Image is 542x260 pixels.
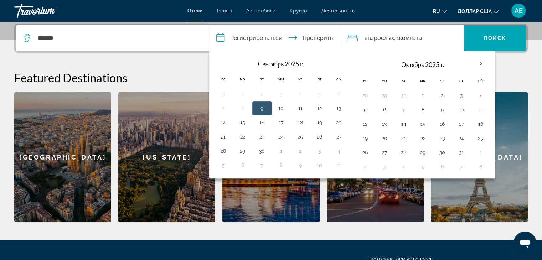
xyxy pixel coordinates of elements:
[433,6,447,16] button: Изменить язык
[398,162,409,172] button: День 4
[187,8,203,14] font: Отели
[456,162,467,172] button: День 7
[398,119,409,129] button: День 14
[314,89,325,99] button: День 5
[475,147,486,157] button: День 1
[417,162,429,172] button: День 5
[218,132,229,142] button: День 21
[437,90,448,100] button: День 2
[475,133,486,143] button: День 25
[275,146,287,156] button: День 1
[401,61,444,68] font: Октябрь 2025 г.
[218,118,229,128] button: День 14
[333,146,345,156] button: День 4
[295,132,306,142] button: День 25
[417,105,429,115] button: День 8
[314,160,325,170] button: День 10
[256,146,268,156] button: День 30
[314,132,325,142] button: День 26
[398,147,409,157] button: День 28
[456,133,467,143] button: День 24
[237,160,248,170] button: День 6
[275,118,287,128] button: День 17
[515,7,523,14] font: АЕ
[417,147,429,157] button: День 29
[437,162,448,172] button: День 6
[209,25,340,51] button: Даты заезда и выезда
[379,133,390,143] button: День 20
[458,9,492,14] font: доллар США
[433,9,440,14] font: ru
[237,103,248,113] button: День 8
[290,8,307,14] a: Круизы
[256,132,268,142] button: День 23
[437,105,448,115] button: День 9
[275,103,287,113] button: День 10
[295,146,306,156] button: День 2
[314,103,325,113] button: День 12
[475,90,486,100] button: День 4
[456,90,467,100] button: День 3
[295,89,306,99] button: День 4
[333,132,345,142] button: День 27
[364,35,367,41] font: 2
[367,35,394,41] font: взрослых
[394,35,399,41] font: , 1
[118,92,215,222] a: [US_STATE]
[417,90,429,100] button: День 1
[360,162,371,172] button: День 2
[475,105,486,115] button: День 11
[314,118,325,128] button: День 19
[14,71,528,85] h2: Featured Destinations
[14,1,86,20] a: Травориум
[398,133,409,143] button: День 21
[379,119,390,129] button: День 13
[314,146,325,156] button: День 3
[295,118,306,128] button: День 18
[295,103,306,113] button: День 11
[237,132,248,142] button: День 22
[256,103,268,113] button: День 9
[379,90,390,100] button: День 29
[475,119,486,129] button: День 18
[246,8,275,14] a: Автомобили
[437,119,448,129] button: День 16
[437,147,448,157] button: День 30
[237,118,248,128] button: День 15
[475,162,486,172] button: День 8
[360,147,371,157] button: День 26
[275,160,287,170] button: День 8
[340,25,464,51] button: Путешественники: 2 взрослых, 0 детей
[256,160,268,170] button: День 7
[360,133,371,143] button: День 19
[333,103,345,113] button: День 13
[456,105,467,115] button: День 10
[456,119,467,129] button: День 17
[256,89,268,99] button: День 2
[379,147,390,157] button: День 27
[256,118,268,128] button: День 16
[14,92,111,222] a: [GEOGRAPHIC_DATA]
[513,232,536,254] iframe: Кнопка запуска окна обмена сообщениями
[275,132,287,142] button: День 24
[398,90,409,100] button: День 30
[295,160,306,170] button: День 9
[218,146,229,156] button: День 28
[437,133,448,143] button: День 23
[417,133,429,143] button: День 22
[333,89,345,99] button: День 6
[360,90,371,100] button: День 28
[398,105,409,115] button: День 7
[379,105,390,115] button: День 6
[333,160,345,170] button: День 11
[333,118,345,128] button: День 20
[417,119,429,129] button: День 15
[218,89,229,99] button: День 31
[218,103,229,113] button: День 7
[275,89,287,99] button: День 3
[218,160,229,170] button: День 5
